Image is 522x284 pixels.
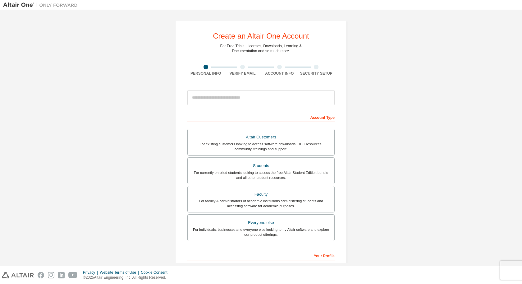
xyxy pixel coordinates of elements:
[100,270,141,275] div: Website Terms of Use
[187,250,335,260] div: Your Profile
[224,71,261,76] div: Verify Email
[3,2,81,8] img: Altair One
[2,272,34,278] img: altair_logo.svg
[141,270,171,275] div: Cookie Consent
[191,218,331,227] div: Everyone else
[83,275,171,280] p: © 2025 Altair Engineering, Inc. All Rights Reserved.
[298,71,335,76] div: Security Setup
[191,198,331,208] div: For faculty & administrators of academic institutions administering students and accessing softwa...
[191,190,331,199] div: Faculty
[187,71,224,76] div: Personal Info
[213,32,309,40] div: Create an Altair One Account
[191,170,331,180] div: For currently enrolled students looking to access the free Altair Student Edition bundle and all ...
[48,272,54,278] img: instagram.svg
[220,44,302,54] div: For Free Trials, Licenses, Downloads, Learning & Documentation and so much more.
[38,272,44,278] img: facebook.svg
[58,272,65,278] img: linkedin.svg
[187,112,335,122] div: Account Type
[261,71,298,76] div: Account Info
[83,270,100,275] div: Privacy
[191,227,331,237] div: For individuals, businesses and everyone else looking to try Altair software and explore our prod...
[191,142,331,151] div: For existing customers looking to access software downloads, HPC resources, community, trainings ...
[191,133,331,142] div: Altair Customers
[68,272,77,278] img: youtube.svg
[191,161,331,170] div: Students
